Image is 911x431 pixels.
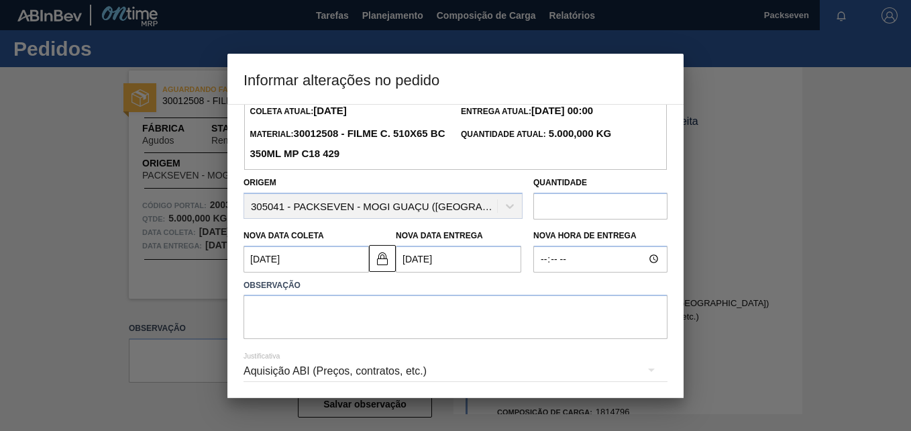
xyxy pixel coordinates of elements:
[244,178,276,187] label: Origem
[374,250,390,267] img: locked
[546,128,612,139] strong: 5.000,000 KG
[244,352,667,390] div: Aquisição ABI (Preços, contratos, etc.)
[313,105,347,116] strong: [DATE]
[533,178,587,187] label: Quantidade
[244,246,369,273] input: dd/mm/yyyy
[227,54,684,105] h3: Informar alterações no pedido
[533,226,667,246] label: Nova Hora de Entrega
[396,246,521,273] input: dd/mm/yyyy
[250,130,445,159] span: Material:
[369,245,396,272] button: locked
[244,231,324,240] label: Nova Data Coleta
[250,128,445,159] strong: 30012508 - FILME C. 510X65 BC 350ML MP C18 429
[461,107,593,116] span: Entrega Atual:
[531,105,593,116] strong: [DATE] 00:00
[461,130,611,139] span: Quantidade Atual:
[250,107,346,116] span: Coleta Atual:
[396,231,483,240] label: Nova Data Entrega
[244,276,667,295] label: Observação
